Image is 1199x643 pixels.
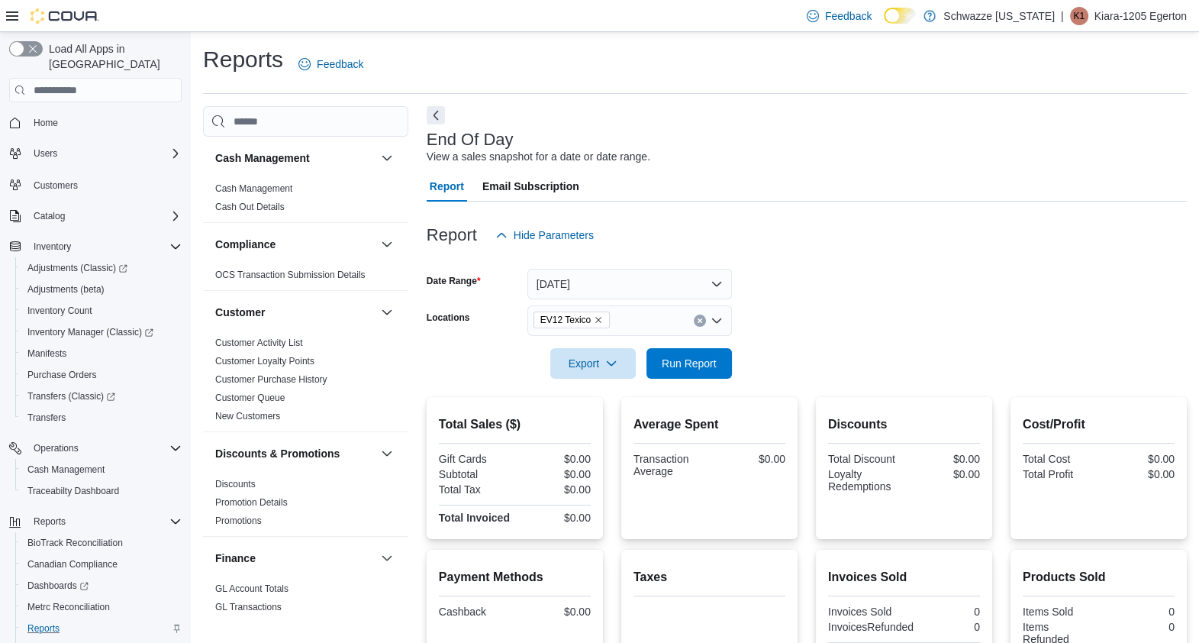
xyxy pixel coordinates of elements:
span: Customer Queue [215,392,285,404]
a: Transfers (Classic) [15,386,188,407]
a: GL Transactions [215,602,282,612]
h2: Discounts [828,415,980,434]
span: Promotion Details [215,496,288,509]
p: | [1061,7,1064,25]
img: Cova [31,8,99,24]
span: GL Account Totals [215,583,288,595]
button: Customer [215,305,375,320]
span: Customers [27,175,182,194]
div: Total Discount [828,453,901,465]
div: Discounts & Promotions [203,475,408,536]
span: Catalog [34,210,65,222]
a: Dashboards [21,577,95,595]
h2: Products Sold [1023,568,1175,586]
a: Adjustments (beta) [21,280,111,299]
span: Hide Parameters [514,228,594,243]
span: Inventory Count [21,302,182,320]
a: Feedback [292,49,369,79]
div: 0 [1101,621,1175,633]
span: Report [430,171,464,202]
button: Users [3,143,188,164]
a: Inventory Manager (Classic) [21,323,160,341]
span: Discounts [215,478,256,490]
span: Canadian Compliance [27,558,118,570]
a: GL Account Totals [215,583,288,594]
div: $0.00 [517,453,591,465]
p: Kiara-1205 Egerton [1094,7,1187,25]
span: K1 [1073,7,1085,25]
div: $0.00 [1101,453,1175,465]
div: Gift Cards [439,453,512,465]
div: Kiara-1205 Egerton [1070,7,1088,25]
button: Purchase Orders [15,364,188,386]
span: GL Transactions [215,601,282,613]
button: Traceabilty Dashboard [15,480,188,502]
label: Locations [427,312,470,324]
h2: Invoices Sold [828,568,980,586]
span: Transfers [21,409,182,427]
a: Discounts [215,479,256,490]
button: Cash Management [378,149,396,167]
button: Operations [3,438,188,459]
span: Manifests [27,347,66,360]
button: Cash Management [15,459,188,480]
span: Cash Management [27,464,105,476]
h3: Report [427,226,477,244]
a: Canadian Compliance [21,555,124,574]
strong: Total Invoiced [439,512,510,524]
span: Cash Out Details [215,201,285,213]
span: BioTrack Reconciliation [21,534,182,552]
button: Reports [15,618,188,639]
h2: Total Sales ($) [439,415,591,434]
button: Finance [378,549,396,567]
span: Users [27,144,182,163]
span: Run Report [662,356,717,371]
a: Adjustments (Classic) [21,259,134,277]
button: Catalog [27,207,71,225]
button: [DATE] [527,269,732,299]
h3: End Of Day [427,131,514,149]
span: Adjustments (beta) [21,280,182,299]
span: Customer Activity List [215,337,303,349]
div: InvoicesRefunded [828,621,914,633]
div: $0.00 [517,483,591,496]
span: Dashboards [27,580,89,592]
button: Cash Management [215,150,375,166]
div: Items Sold [1023,606,1096,618]
button: Export [550,348,636,379]
span: New Customers [215,410,280,422]
span: Feedback [317,57,363,72]
a: Cash Management [215,183,292,194]
span: Feedback [825,8,872,24]
a: Manifests [21,344,73,363]
span: Transfers [27,412,66,424]
h3: Compliance [215,237,276,252]
div: Loyalty Redemptions [828,468,901,493]
div: Transaction Average [633,453,707,477]
span: Metrc Reconciliation [21,598,182,616]
span: Adjustments (beta) [27,283,105,296]
button: Discounts & Promotions [378,444,396,463]
span: Purchase Orders [21,366,182,384]
span: Home [34,117,58,129]
a: Customers [27,176,84,195]
div: View a sales snapshot for a date or date range. [427,149,650,165]
button: Manifests [15,343,188,364]
h2: Taxes [633,568,785,586]
h3: Finance [215,551,256,566]
h3: Customer [215,305,265,320]
button: Finance [215,551,375,566]
div: Total Tax [439,483,512,496]
h3: Cash Management [215,150,310,166]
span: Dashboards [21,577,182,595]
div: Cashback [439,606,512,618]
div: $0.00 [907,453,980,465]
button: Inventory [3,236,188,257]
span: Adjustments (Classic) [21,259,182,277]
span: Inventory Manager (Classic) [27,326,153,338]
a: Cash Out Details [215,202,285,212]
div: Subtotal [439,468,512,480]
button: Open list of options [711,315,723,327]
span: Reports [34,515,66,528]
